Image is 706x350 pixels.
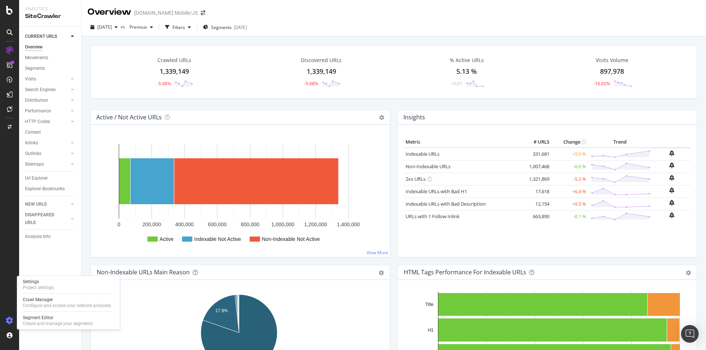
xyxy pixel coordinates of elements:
text: H1 [428,328,434,333]
a: Explorer Bookmarks [25,185,76,193]
div: bell-plus [669,187,674,193]
div: Explorer Bookmarks [25,185,65,193]
div: Url Explorer [25,174,48,182]
a: Non-Indexable URLs [406,163,450,170]
h4: Insights [403,112,425,122]
div: 897,978 [600,67,624,76]
div: Filters [172,24,185,30]
div: 1,339,149 [307,67,336,76]
text: 1,000,000 [271,221,294,227]
text: 800,000 [241,221,260,227]
a: NEW URLS [25,201,69,208]
th: Metric [404,137,522,148]
div: CURRENT URLS [25,33,57,40]
a: Url Explorer [25,174,76,182]
div: Crawled URLs [157,57,191,64]
div: Project settings [23,285,54,291]
div: Analytics [25,6,75,12]
text: 1,400,000 [337,221,360,227]
div: Overview [88,6,131,18]
div: +0.01 [451,80,462,87]
div: [DOMAIN_NAME] Mobile/JS [134,9,198,17]
a: Visits [25,75,69,83]
a: HTTP Codes [25,118,69,126]
span: Previous [126,24,147,30]
a: SettingsProject settings [20,278,117,291]
a: Indexable URLs [406,151,439,157]
td: 663,890 [522,210,551,223]
div: 5.13 % [456,67,477,76]
text: 600,000 [208,221,227,227]
div: Visits Volume [596,57,628,64]
a: Performance [25,107,69,115]
i: Options [379,115,384,120]
div: % Active URLs [450,57,484,64]
div: Open Intercom Messenger [681,325,699,343]
span: 2025 Sep. 21st [97,24,112,30]
div: Content [25,129,41,136]
div: -5.08% [304,80,318,87]
div: [DATE] [234,24,247,30]
a: Segments [25,65,76,72]
td: 12,154 [522,198,551,210]
th: Trend [588,137,652,148]
text: Non-Indexable Not Active [262,236,320,242]
a: CURRENT URLS [25,33,69,40]
a: Indexable URLs with Bad H1 [406,188,467,195]
div: -10.02% [593,80,610,87]
td: +5.0 % [551,148,588,160]
div: Search Engines [25,86,56,94]
text: Title [425,302,434,307]
div: Segments [25,65,45,72]
td: 331,681 [522,148,551,160]
a: Movements [25,54,76,62]
div: Sitemaps [25,160,44,168]
a: DISAPPEARED URLS [25,211,69,227]
td: -8.1 % [551,210,588,223]
div: bell-plus [669,212,674,218]
h4: Active / Not Active URLs [96,112,162,122]
td: 1,321,869 [522,173,551,185]
a: View More [367,249,388,256]
div: Create and manage your segments [23,321,93,326]
text: 0 [118,221,121,227]
th: Change [551,137,588,148]
span: Segments [211,24,232,30]
div: bell-plus [669,175,674,181]
a: Search Engines [25,86,69,94]
text: 1,200,000 [304,221,327,227]
td: -5.3 % [551,173,588,185]
div: 1,339,149 [160,67,189,76]
div: Segment Editor [23,315,93,321]
a: Crawl ManagerConfigure and access your website analyses [20,296,117,309]
div: HTTP Codes [25,118,50,126]
text: 400,000 [175,221,194,227]
div: HTML Tags Performance for Indexable URLs [404,268,526,276]
a: Segment EditorCreate and manage your segments [20,314,117,327]
div: bell-plus [669,150,674,156]
text: 17.9% [215,308,228,313]
svg: A chart. [97,137,384,251]
text: Active [160,236,174,242]
div: NEW URLS [25,201,47,208]
a: Overview [25,43,76,51]
div: DISAPPEARED URLS [25,211,62,227]
div: Configure and access your website analyses [23,303,111,308]
div: arrow-right-arrow-left [201,10,205,15]
td: 1,007,468 [522,160,551,173]
div: gear [379,270,384,275]
div: Settings [23,279,54,285]
a: URLs with 1 Follow Inlink [406,213,460,220]
th: # URLS [522,137,551,148]
div: Movements [25,54,48,62]
td: +9.3 % [551,198,588,210]
div: Performance [25,107,51,115]
a: 2xx URLs [406,176,425,182]
button: Filters [162,21,194,33]
a: Distribution [25,97,69,104]
text: Indexable Not Active [194,236,241,242]
button: Previous [126,21,156,33]
a: Analysis Info [25,233,76,241]
a: Outlinks [25,150,69,158]
a: Inlinks [25,139,69,147]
